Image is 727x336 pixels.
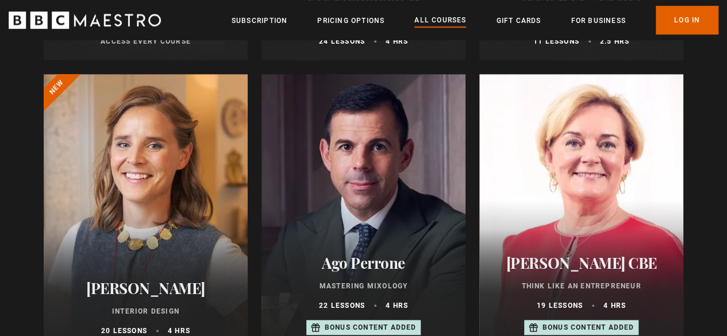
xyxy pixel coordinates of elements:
[414,14,466,27] a: All Courses
[493,254,670,272] h2: [PERSON_NAME] CBE
[275,281,452,291] p: Mastering Mixology
[386,36,408,47] p: 4 hrs
[232,6,718,34] nav: Primary
[493,281,670,291] p: Think Like an Entrepreneur
[386,300,408,311] p: 4 hrs
[232,15,287,26] a: Subscription
[319,36,365,47] p: 24 lessons
[275,254,452,272] h2: Ago Perrone
[57,279,234,297] h2: [PERSON_NAME]
[600,36,629,47] p: 2.5 hrs
[168,326,190,336] p: 4 hrs
[543,322,634,333] p: Bonus content added
[537,300,583,311] p: 19 lessons
[496,15,541,26] a: Gift Cards
[319,300,365,311] p: 22 lessons
[533,36,579,47] p: 11 lessons
[656,6,718,34] a: Log In
[57,306,234,316] p: Interior Design
[317,15,384,26] a: Pricing Options
[603,300,626,311] p: 4 hrs
[571,15,625,26] a: For business
[325,322,417,333] p: Bonus content added
[9,11,161,29] svg: BBC Maestro
[101,326,147,336] p: 20 lessons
